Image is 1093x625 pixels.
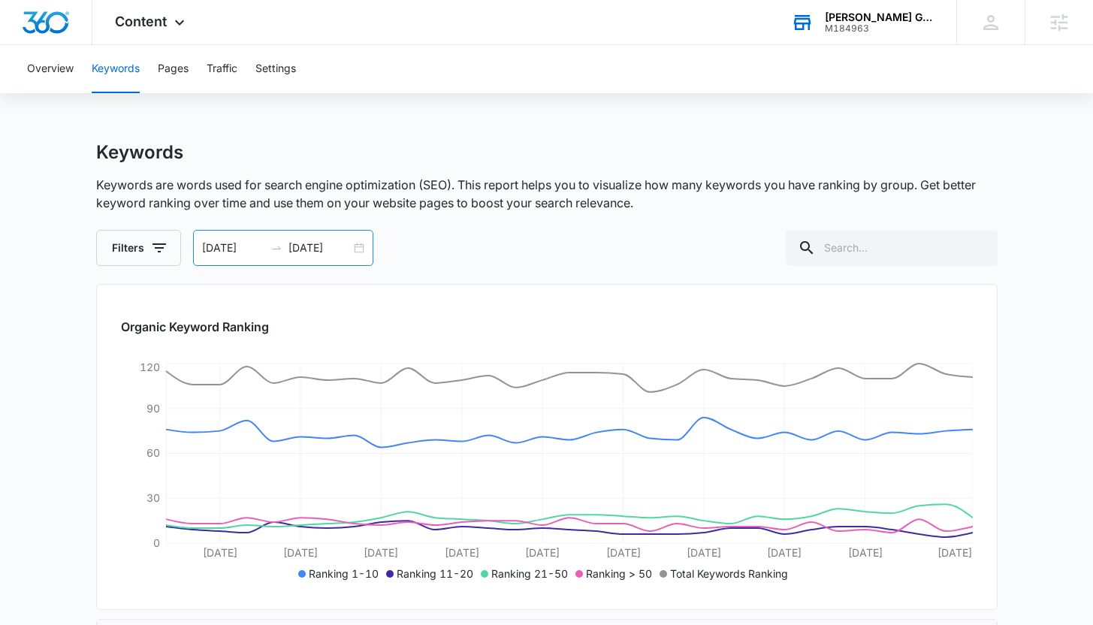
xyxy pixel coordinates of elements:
tspan: [DATE] [847,546,882,559]
button: Settings [255,45,296,93]
button: Keywords [92,45,140,93]
button: Overview [27,45,74,93]
button: Filters [96,230,181,266]
tspan: 90 [146,402,160,415]
tspan: [DATE] [767,546,802,559]
span: Ranking 1-10 [309,567,379,580]
input: Start date [202,240,264,256]
tspan: [DATE] [364,546,398,559]
span: to [270,242,282,254]
tspan: [DATE] [444,546,479,559]
h1: Keywords [96,141,183,164]
tspan: 30 [146,491,160,504]
p: Keywords are words used for search engine optimization (SEO). This report helps you to visualize ... [96,176,998,212]
span: swap-right [270,242,282,254]
div: account name [825,11,934,23]
tspan: 60 [146,446,160,459]
div: account id [825,23,934,34]
button: Pages [158,45,189,93]
span: Ranking 11-20 [397,567,473,580]
span: Content [115,14,167,29]
tspan: [DATE] [202,546,237,559]
input: End date [288,240,351,256]
tspan: [DATE] [937,546,971,559]
tspan: [DATE] [687,546,721,559]
tspan: 0 [153,536,160,549]
input: Search... [786,230,998,266]
span: Ranking > 50 [586,567,652,580]
tspan: 120 [140,361,160,373]
span: Ranking 21-50 [491,567,568,580]
tspan: [DATE] [605,546,640,559]
button: Traffic [207,45,237,93]
span: Total Keywords Ranking [670,567,788,580]
h2: Organic Keyword Ranking [121,318,973,336]
tspan: [DATE] [283,546,318,559]
tspan: [DATE] [525,546,560,559]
